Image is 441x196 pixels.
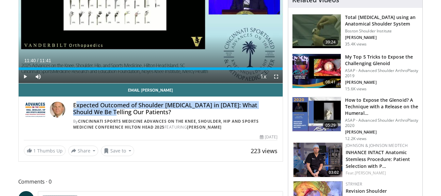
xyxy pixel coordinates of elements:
p: ASAP - Advanced Shoulder ArthroPlasty 2020 [345,118,418,128]
span: 39:24 [323,39,339,45]
a: 1 Thumbs Up [24,146,66,156]
button: Save to [101,146,134,156]
h3: Total [MEDICAL_DATA] using an Anatomical Shoulder System [345,14,418,27]
p: 15.6K views [345,86,367,92]
button: Share [68,146,99,156]
a: INHANCE INTACT Anatomic Stemless Procedure: Patient Selection with P… [346,149,410,169]
img: 8c9576da-f4c2-4ad1-9140-eee6262daa56.png.150x105_q85_crop-smart_upscale.png [293,143,342,177]
p: [PERSON_NAME] [345,80,418,85]
button: Play [19,70,32,83]
span: 03:02 [327,169,341,175]
p: [PERSON_NAME] [345,130,418,135]
p: 35.4K views [345,42,367,47]
span: / [37,58,39,63]
span: 223 views [251,147,277,155]
p: [PERSON_NAME] [345,35,418,40]
button: Mute [32,70,45,83]
img: Avatar [50,102,65,117]
a: [PERSON_NAME] [355,170,386,176]
div: [DATE] [260,134,277,140]
a: 03:02 [293,143,342,177]
button: Playback Rate [257,70,270,83]
h3: How to Expose the Glenoid? A Technique with a Release on the Humeral… [345,97,418,116]
img: b61a968a-1fa8-450f-8774-24c9f99181bb.150x105_q85_crop-smart_upscale.jpg [292,54,341,88]
div: Feat. [346,170,417,176]
a: 39:24 Total [MEDICAL_DATA] using an Anatomical Shoulder System Boston Shoulder Institute [PERSON_... [292,14,418,49]
p: 12.2K views [345,136,367,141]
img: 56a87972-5145-49b8-a6bd-8880e961a6a7.150x105_q85_crop-smart_upscale.jpg [292,97,341,131]
img: 38824_0000_3.png.150x105_q85_crop-smart_upscale.jpg [292,14,341,48]
a: [PERSON_NAME] [187,124,222,130]
a: Stryker [346,181,362,187]
a: 05:29 How to Expose the Glenoid? A Technique with a Release on the Humeral… ASAP - Advanced Shoul... [292,97,418,141]
p: Boston Shoulder Institute [345,28,418,34]
p: ASAP - Advanced Shoulder ArthroPlasty 2019 [345,68,418,79]
a: 08:41 My Top 5 Tricks to Expose the Challenging Glenoid ASAP - Advanced Shoulder ArthroPlasty 201... [292,54,418,92]
h3: My Top 5 Tricks to Expose the Challenging Glenoid [345,54,418,67]
span: 1 [33,148,36,154]
button: Fullscreen [270,70,283,83]
img: Cincinnati Sports Medicine Advances on the Knee, Shoulder, Hip and Sports Medicine Conference Hil... [24,102,47,117]
span: 11:41 [39,58,51,63]
h4: Expected Outcomed of Shoulder [MEDICAL_DATA] in [DATE]: What Should We Be Telling Our Patients? [73,102,278,116]
div: Progress Bar [19,67,283,70]
div: By FEATURING [73,118,278,130]
span: 11:40 [24,58,36,63]
a: Johnson & Johnson MedTech [346,143,408,148]
span: 08:41 [323,79,339,85]
a: Cincinnati Sports Medicine Advances on the Knee, Shoulder, Hip and Sports Medicine Conference Hil... [73,118,259,130]
span: 05:29 [323,122,339,129]
a: Email [PERSON_NAME] [19,83,283,97]
span: Comments 0 [18,177,283,186]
